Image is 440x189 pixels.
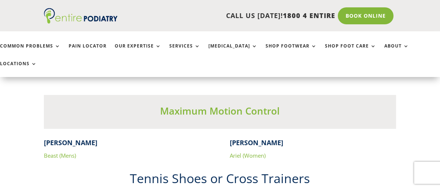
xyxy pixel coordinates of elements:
a: Pain Locator [69,43,107,59]
a: Shop Footwear [266,43,317,59]
a: Our Expertise [115,43,161,59]
a: Ariel (Women) [230,152,266,159]
a: [MEDICAL_DATA] [208,43,257,59]
span: 1800 4 ENTIRE [283,11,335,20]
h3: Maximum Motion Control [44,104,396,121]
h4: [PERSON_NAME] [230,138,396,151]
a: Entire Podiatry [44,18,118,25]
h4: [PERSON_NAME] [44,138,210,151]
a: Beast (Mens) [44,152,76,159]
a: Book Online [338,7,394,24]
p: CALL US [DATE]! [122,11,335,21]
a: Services [169,43,200,59]
img: logo (1) [44,8,118,24]
a: About [384,43,409,59]
a: Shop Foot Care [325,43,376,59]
